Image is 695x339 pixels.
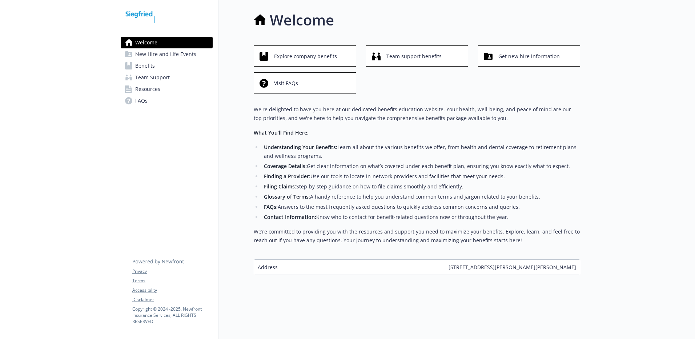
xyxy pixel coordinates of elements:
[254,227,580,245] p: We’re committed to providing you with the resources and support you need to maximize your benefit...
[135,48,196,60] span: New Hire and Life Events
[121,72,213,83] a: Team Support
[270,9,334,31] h1: Welcome
[254,72,356,93] button: Visit FAQs
[254,129,309,136] strong: What You’ll Find Here:
[262,192,580,201] li: A handy reference to help you understand common terms and jargon related to your benefits.
[262,182,580,191] li: Step-by-step guidance on how to file claims smoothly and efficiently.
[264,203,278,210] strong: FAQs:
[121,37,213,48] a: Welcome
[262,213,580,222] li: Know who to contact for benefit-related questions now or throughout the year.
[132,287,212,294] a: Accessibility
[135,37,157,48] span: Welcome
[135,72,170,83] span: Team Support
[274,49,337,63] span: Explore company benefits
[449,263,576,271] span: [STREET_ADDRESS][PERSON_NAME][PERSON_NAME]
[274,76,298,90] span: Visit FAQs
[386,49,442,63] span: Team support benefits
[264,144,337,151] strong: Understanding Your Benefits:
[132,306,212,324] p: Copyright © 2024 - 2025 , Newfront Insurance Services, ALL RIGHTS RESERVED
[132,278,212,284] a: Terms
[264,193,310,200] strong: Glossary of Terms:
[132,268,212,275] a: Privacy
[132,296,212,303] a: Disclaimer
[262,172,580,181] li: Use our tools to locate in-network providers and facilities that meet your needs.
[366,45,468,67] button: Team support benefits
[262,143,580,160] li: Learn all about the various benefits we offer, from health and dental coverage to retirement plan...
[121,95,213,107] a: FAQs
[135,60,155,72] span: Benefits
[264,163,307,169] strong: Coverage Details:
[264,173,310,180] strong: Finding a Provider:
[478,45,580,67] button: Get new hire information
[498,49,560,63] span: Get new hire information
[262,203,580,211] li: Answers to the most frequently asked questions to quickly address common concerns and queries.
[262,162,580,171] li: Get clear information on what’s covered under each benefit plan, ensuring you know exactly what t...
[121,83,213,95] a: Resources
[121,60,213,72] a: Benefits
[254,105,580,123] p: We're delighted to have you here at our dedicated benefits education website. Your health, well-b...
[264,214,316,220] strong: Contact Information:
[135,95,148,107] span: FAQs
[258,263,278,271] span: Address
[121,48,213,60] a: New Hire and Life Events
[264,183,296,190] strong: Filing Claims:
[254,45,356,67] button: Explore company benefits
[135,83,160,95] span: Resources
